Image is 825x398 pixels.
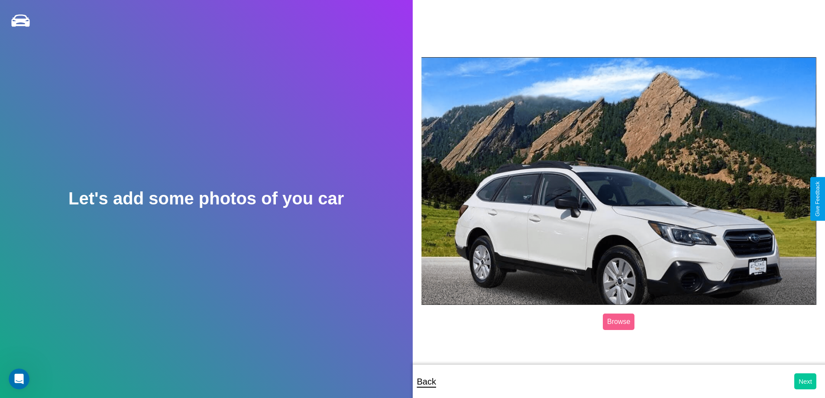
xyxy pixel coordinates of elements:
button: Next [794,373,816,389]
label: Browse [603,314,634,330]
div: Give Feedback [815,181,821,217]
iframe: Intercom live chat [9,369,29,389]
p: Back [417,374,436,389]
h2: Let's add some photos of you car [68,189,344,208]
img: posted [421,57,817,305]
